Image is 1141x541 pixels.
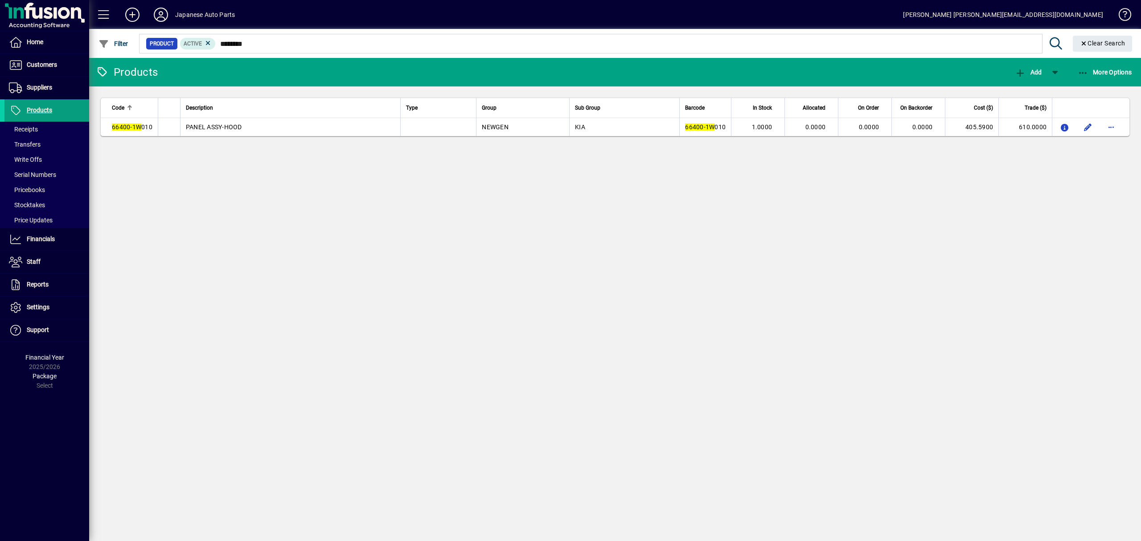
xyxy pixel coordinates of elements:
[685,123,714,131] em: 66400-1W
[9,126,38,133] span: Receipts
[903,8,1103,22] div: [PERSON_NAME] [PERSON_NAME][EMAIL_ADDRESS][DOMAIN_NAME]
[4,296,89,319] a: Settings
[4,274,89,296] a: Reports
[1080,40,1125,47] span: Clear Search
[1078,69,1132,76] span: More Options
[186,103,213,113] span: Description
[180,38,216,49] mat-chip: Activation Status: Active
[4,137,89,152] a: Transfers
[118,7,147,23] button: Add
[897,103,940,113] div: On Backorder
[4,213,89,228] a: Price Updates
[858,103,879,113] span: On Order
[482,103,564,113] div: Group
[4,77,89,99] a: Suppliers
[4,228,89,250] a: Financials
[859,123,879,131] span: 0.0000
[25,354,64,361] span: Financial Year
[112,103,152,113] div: Code
[945,118,998,136] td: 405.5900
[482,123,509,131] span: NEWGEN
[900,103,932,113] span: On Backorder
[1104,120,1118,134] button: More options
[406,103,418,113] span: Type
[27,61,57,68] span: Customers
[9,171,56,178] span: Serial Numbers
[753,103,772,113] span: In Stock
[974,103,993,113] span: Cost ($)
[482,103,497,113] span: Group
[175,8,235,22] div: Japanese Auto Parts
[99,40,128,47] span: Filter
[998,118,1052,136] td: 610.0000
[1081,120,1095,134] button: Edit
[805,123,826,131] span: 0.0000
[844,103,887,113] div: On Order
[685,123,726,131] span: 010
[4,197,89,213] a: Stocktakes
[9,217,53,224] span: Price Updates
[27,326,49,333] span: Support
[112,123,141,131] em: 66400-1W
[9,141,41,148] span: Transfers
[752,123,772,131] span: 1.0000
[27,107,52,114] span: Products
[4,54,89,76] a: Customers
[96,36,131,52] button: Filter
[33,373,57,380] span: Package
[27,84,52,91] span: Suppliers
[27,258,41,265] span: Staff
[1025,103,1047,113] span: Trade ($)
[186,103,395,113] div: Description
[27,38,43,45] span: Home
[575,103,674,113] div: Sub Group
[27,235,55,242] span: Financials
[4,122,89,137] a: Receipts
[1073,36,1133,52] button: Clear
[685,103,705,113] span: Barcode
[147,7,175,23] button: Profile
[9,201,45,209] span: Stocktakes
[737,103,780,113] div: In Stock
[912,123,933,131] span: 0.0000
[406,103,471,113] div: Type
[803,103,825,113] span: Allocated
[184,41,202,47] span: Active
[685,103,726,113] div: Barcode
[4,182,89,197] a: Pricebooks
[1075,64,1134,80] button: More Options
[186,123,242,131] span: PANEL ASSY-HOOD
[575,103,600,113] span: Sub Group
[112,103,124,113] span: Code
[4,152,89,167] a: Write Offs
[1015,69,1042,76] span: Add
[4,167,89,182] a: Serial Numbers
[96,65,158,79] div: Products
[4,31,89,53] a: Home
[150,39,174,48] span: Product
[4,251,89,273] a: Staff
[112,123,152,131] span: 010
[9,156,42,163] span: Write Offs
[790,103,833,113] div: Allocated
[575,123,585,131] span: KIA
[1013,64,1044,80] button: Add
[4,319,89,341] a: Support
[9,186,45,193] span: Pricebooks
[27,281,49,288] span: Reports
[1112,2,1130,31] a: Knowledge Base
[27,303,49,311] span: Settings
